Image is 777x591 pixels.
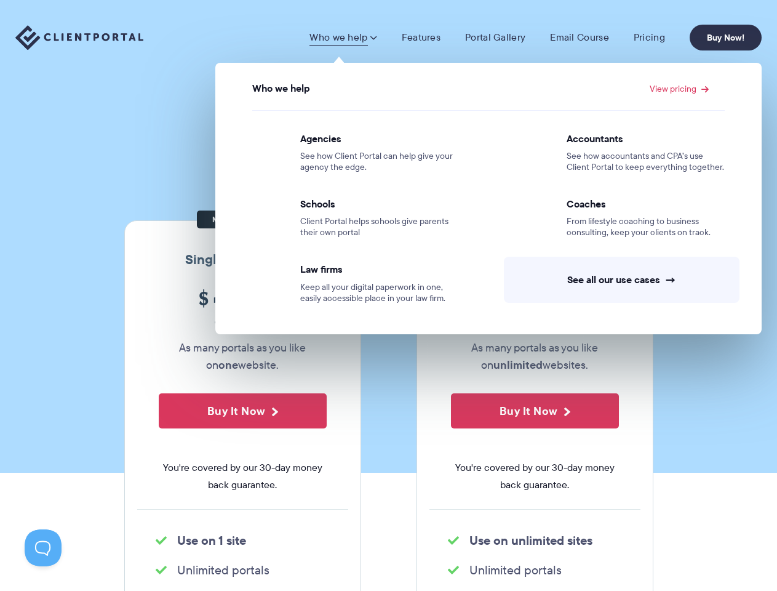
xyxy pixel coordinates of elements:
span: 399 [451,280,619,336]
a: View pricing [650,84,709,93]
button: Buy It Now [159,393,327,428]
a: Features [402,31,440,44]
span: You're covered by our 30-day money back guarantee. [451,459,619,494]
a: See all our use cases [504,257,739,303]
a: Portal Gallery [465,31,525,44]
p: Pricing shouldn't be complicated. Straightforward plans, no hidden fees. [204,143,573,161]
span: Schools [300,198,458,210]
li: Unlimited portals [448,561,622,579]
span: → [665,273,676,286]
ul: Who we help [215,63,762,334]
span: 199 [159,280,327,336]
strong: unlimited [493,356,543,373]
span: See how accountants and CPA’s use Client Portal to keep everything together. [567,151,725,173]
span: Client Portal helps schools give parents their own portal [300,216,458,238]
a: Who we help [309,31,377,44]
span: From lifestyle coaching to business consulting, keep your clients on track. [567,216,725,238]
strong: Use on 1 site [177,531,246,550]
strong: one [218,356,238,373]
strong: Use on unlimited sites [469,531,592,550]
span: Accountants [567,132,725,145]
ul: View pricing [222,98,755,316]
span: Coaches [567,198,725,210]
span: See how Client Portal can help give your agency the edge. [300,151,458,173]
h3: Single site license [137,252,348,268]
span: Keep all your digital paperwork in one, easily accessible place in your law firm. [300,282,458,304]
span: Agencies [300,132,458,145]
li: Unlimited portals [156,561,330,579]
a: Email Course [550,31,609,44]
a: Buy Now! [690,25,762,50]
button: Buy It Now [451,393,619,428]
p: As many portals as you like on website. [159,339,327,374]
p: As many portals as you like on websites. [451,339,619,374]
span: You're covered by our 30-day money back guarantee. [159,459,327,494]
a: Pricing [634,31,665,44]
span: Law firms [300,263,458,275]
iframe: Toggle Customer Support [25,529,62,566]
span: Who we help [252,83,310,94]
